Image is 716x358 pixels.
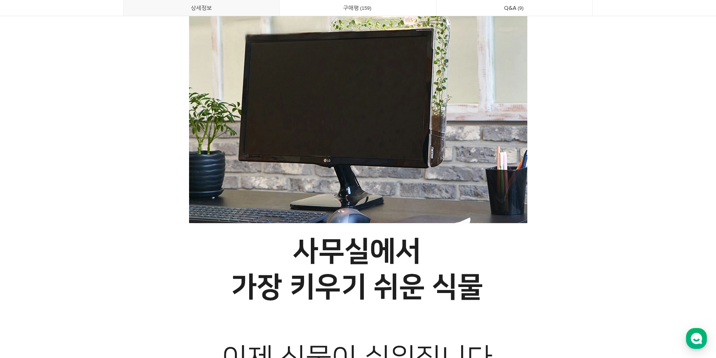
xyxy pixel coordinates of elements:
[69,250,78,256] span: 대화
[359,4,372,12] span: 159
[2,238,50,257] a: 홈
[50,238,97,257] a: 대화
[516,4,525,12] span: 9
[24,249,28,255] span: 홈
[116,249,125,255] span: 설정
[97,238,144,257] a: 설정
